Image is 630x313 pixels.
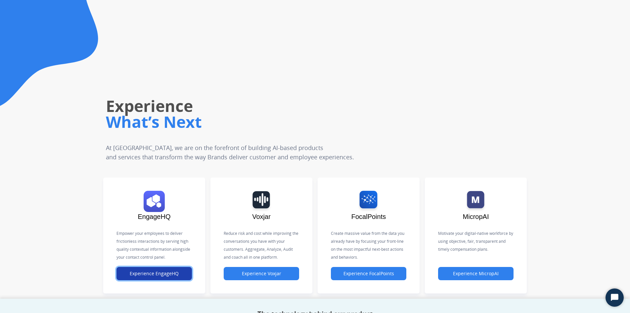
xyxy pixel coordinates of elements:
span: FocalPoints [351,213,386,220]
p: Empower your employees to deliver frictionless interactions by serving high quality contextual in... [116,230,192,261]
button: Start Chat [606,288,624,307]
button: Experience EngageHQ [116,267,192,280]
span: EngageHQ [138,213,171,220]
img: logo [227,191,296,212]
a: Experience Voxjar [224,271,299,277]
button: Experience Voxjar [224,267,299,280]
a: Experience EngageHQ [116,271,192,277]
a: Experience FocalPoints [331,271,406,277]
svg: Open Chat [610,293,619,302]
h1: Experience [106,95,445,117]
button: Experience FocalPoints [331,267,406,280]
p: Create massive value from the data you already have by focusing your front-line on the most impac... [331,230,406,261]
p: At [GEOGRAPHIC_DATA], we are on the forefront of building AI-based products and services that tra... [106,143,402,162]
button: Experience MicropAI [438,267,514,280]
a: Experience MicropAI [438,271,514,277]
img: logo [334,191,403,212]
h1: What’s Next [106,111,445,132]
img: logo [441,191,510,212]
p: Motivate your digital-native workforce by using objective, fair, transparent and timely compensat... [438,230,514,253]
p: Reduce risk and cost while improving the conversations you have with your customers. Aggregate, A... [224,230,299,261]
img: logo [120,191,189,212]
span: MicropAI [463,213,489,220]
span: Voxjar [252,213,271,220]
